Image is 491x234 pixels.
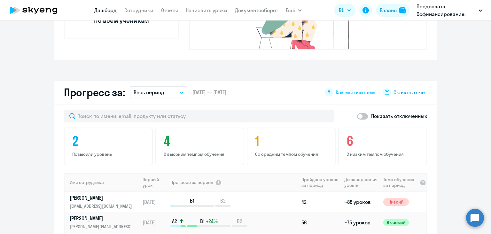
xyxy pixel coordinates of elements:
p: Весь период [134,88,164,96]
span: Ещё [286,6,295,14]
h4: 4 [164,133,238,149]
th: Имя сотрудника [65,173,140,192]
span: Прогресс за период [170,180,213,185]
h2: Прогресс за: [64,86,125,99]
p: Повысили уровень [72,151,146,157]
a: Сотрудники [124,7,153,13]
img: balance [399,7,406,13]
span: Как мы считаем [336,89,375,96]
span: B1 [190,197,194,204]
span: [DATE] — [DATE] [192,89,226,96]
span: +24% [206,218,218,225]
p: [PERSON_NAME][EMAIL_ADDRESS][DOMAIN_NAME] [70,223,136,230]
button: Весь период [130,86,187,98]
span: Низкий [383,198,409,206]
h4: 2 [72,133,146,149]
p: Показать отключенных [371,112,427,120]
a: Документооборот [235,7,278,13]
p: С низким темпом обучения [347,151,421,157]
button: Балансbalance [376,4,409,17]
a: [PERSON_NAME][PERSON_NAME][EMAIL_ADDRESS][DOMAIN_NAME] [70,215,140,230]
span: Скачать отчет [394,89,427,96]
th: До завершения уровня [342,173,380,192]
input: Поиск по имени, email, продукту или статусу [64,110,334,122]
span: Высокий [383,219,409,226]
td: ~75 уроков [342,212,380,233]
button: RU [334,4,355,17]
th: Первый урок [140,173,170,192]
h4: 1 [255,133,329,149]
p: С высоким темпом обучения [164,151,238,157]
p: [PERSON_NAME] [70,215,136,222]
button: Ещё [286,4,302,17]
div: Баланс [380,6,397,14]
td: ~88 уроков [342,192,380,212]
td: [DATE] [140,212,170,233]
p: [EMAIL_ADDRESS][DOMAIN_NAME] [70,203,136,210]
span: B1 [200,218,205,225]
span: Темп обучения за период [383,177,418,188]
a: Начислить уроки [186,7,227,13]
a: [PERSON_NAME][EMAIL_ADDRESS][DOMAIN_NAME] [70,194,140,210]
span: B2 [220,197,226,204]
button: Предоплата Софинансирование, ХАЯТ МАРКЕТИНГ, ООО [413,3,486,18]
th: Пройдено уроков за период [299,173,342,192]
span: A2 [172,218,177,225]
h4: 6 [347,133,421,149]
td: 42 [299,192,342,212]
a: Отчеты [161,7,178,13]
p: [PERSON_NAME] [70,194,136,201]
td: 56 [299,212,342,233]
span: RU [339,6,345,14]
p: Предоплата Софинансирование, ХАЯТ МАРКЕТИНГ, ООО [417,3,476,18]
a: Дашборд [94,7,117,13]
p: Со средним темпом обучения [255,151,329,157]
td: [DATE] [140,192,170,212]
span: B2 [237,218,242,225]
